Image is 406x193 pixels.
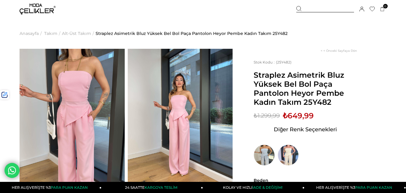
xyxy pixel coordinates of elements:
span: (25Y482) [254,60,292,64]
span: Straplez Asimetrik Bluz Yüksek Bel Bol Paça Pantolon Heyor Pembe Kadın Takım 25Y482 [254,70,357,107]
span: ₺1.299,99 [254,111,280,120]
a: HER ALIŞVERİŞTE %3PARA PUAN KAZAN [304,182,406,193]
a: 0 [380,7,385,11]
a: Alt-Üst Takım [62,18,91,49]
span: KARGOYA TESLİM [145,185,177,190]
span: PARA PUAN KAZAN [355,185,392,190]
span: Diğer Renk Seçenekleri [274,125,337,134]
img: Heyor takım 25Y482 [128,49,233,189]
li: > [62,18,96,49]
img: logo [20,4,56,14]
a: KOLAY VE HIZLIİADE & DEĞİŞİM! [203,182,305,193]
a: Takım [44,18,57,49]
span: 0 [383,4,388,8]
span: Stok Kodu [254,60,276,64]
img: Straplez Asimetrik Bluz Yüksek Bel Bol Paça Pantolon Heyor Mavi Kadın Takım 25Y482 [254,145,275,166]
a: Straplez Asimetrik Bluz Yüksek Bel Bol Paça Pantolon Heyor Pembe Kadın Takım 25Y482 [96,18,288,49]
span: İADE & DEĞİŞİM! [252,185,282,190]
img: Heyor takım 25Y482 [20,49,125,189]
a: 24 SAATTEKARGOYA TESLİM [102,182,203,193]
span: Beden [254,178,357,183]
li: > [20,18,43,49]
span: PARA PUAN KAZAN [51,185,88,190]
a: Anasayfa [20,18,39,49]
span: ₺649,99 [283,111,314,120]
li: > [44,18,62,49]
img: Straplez Asimetrik Bluz Yüksek Bel Bol Paça Pantolon Heyor Sarı Kadın Takım 25Y482 [278,145,299,166]
a: < < Önceki Sayfaya Dön [321,49,357,53]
